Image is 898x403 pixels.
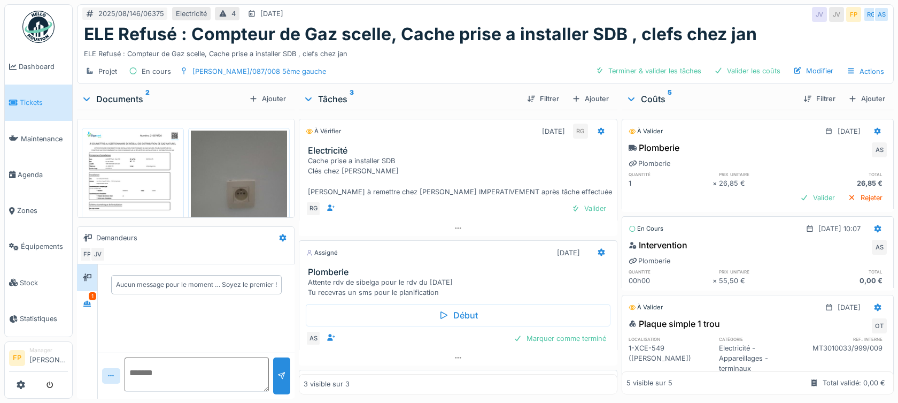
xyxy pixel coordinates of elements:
div: JV [829,7,844,22]
div: Assigné [306,248,338,257]
div: Valider [567,201,610,216]
div: 00h00 [629,276,713,286]
h6: catégorie [719,336,803,343]
h3: Electricité [308,146,612,156]
div: 26,85 € [803,178,887,188]
div: 0,00 € [803,276,887,286]
div: [DATE] [260,9,283,19]
span: Dashboard [19,62,68,72]
sup: 2 [145,93,150,105]
sup: 3 [350,93,354,105]
div: AS [872,240,887,255]
div: ELE Refusé : Compteur de Gaz scelle, Cache prise a installer SDB , clefs chez jan [84,44,887,59]
div: À valider [629,127,663,136]
div: Total validé: 0,00 € [823,378,885,388]
div: Coûts [626,93,795,105]
div: Documents [81,93,245,105]
span: Stock [20,278,68,288]
div: Marquer comme terminé [509,331,610,346]
h6: prix unitaire [719,171,803,178]
span: Statistiques [20,314,68,324]
div: Ajouter [844,92,889,106]
a: Maintenance [5,121,72,157]
div: 5 visible sur 5 [626,378,672,388]
div: Manager [29,346,68,354]
div: Modifier [789,64,838,78]
div: AS [872,142,887,157]
div: OT [872,318,887,333]
div: Valider [796,191,839,205]
div: Plaque simple 1 trou [629,317,720,330]
div: [DATE] [838,302,861,313]
h6: prix unitaire [719,268,803,275]
a: Statistiques [5,301,72,337]
span: Maintenance [21,134,68,144]
div: Cache prise a installer SDB Clés chez [PERSON_NAME] [PERSON_NAME] à remettre chez [PERSON_NAME] I... [308,156,612,197]
div: Terminer & valider les tâches [591,64,706,78]
li: FP [9,350,25,366]
div: Intervention [629,239,687,252]
div: Plomberie [629,158,670,169]
div: Projet [98,66,117,77]
div: Demandeurs [96,233,137,243]
div: [DATE] [838,126,861,136]
h6: total [803,268,887,275]
div: Ajouter [568,92,613,106]
div: × [713,178,719,188]
h6: quantité [629,171,713,178]
h6: ref. interne [803,336,887,343]
div: RG [573,124,588,139]
img: 9zy5vswodmm4za0wt5ov2x9kywv0 [191,131,288,260]
div: Electricité [176,9,207,19]
div: À vérifier [306,127,341,136]
div: Début [306,304,610,326]
a: Zones [5,193,72,229]
div: MT3010033/999/009 [803,343,887,374]
img: Badge_color-CXgf-gQk.svg [22,11,55,43]
sup: 5 [668,93,672,105]
span: Équipements [21,241,68,252]
a: Agenda [5,157,72,193]
div: En cours [629,224,663,233]
h3: Plomberie [308,267,612,277]
h6: localisation [629,336,713,343]
div: [DATE] [557,248,580,258]
a: Stock [5,265,72,301]
div: Rejeter [843,191,887,205]
img: kb4rj6p0o8hv2ql0zjux0gcq2ory [84,131,181,267]
div: JV [90,247,105,262]
h1: ELE Refusé : Compteur de Gaz scelle, Cache prise a installer SDB , clefs chez jan [84,24,757,44]
div: Aucun message pour le moment … Soyez le premier ! [116,280,277,290]
div: Tâches [303,93,518,105]
div: AS [306,331,321,346]
div: [DATE] 10:07 [818,224,861,234]
div: 2025/08/146/06375 [98,9,164,19]
div: 26,85 € [719,178,803,188]
div: Ajouter [245,92,290,106]
div: [DATE] [542,126,565,136]
a: Équipements [5,229,72,264]
div: À valider [629,303,663,312]
div: FP [846,7,861,22]
div: Attente rdv de sibelga pour le rdv du [DATE] Tu recevras un sms pour le planification [308,277,612,298]
span: Tickets [20,97,68,108]
div: FP [80,247,95,262]
div: Electricité - Appareillages - terminaux [719,343,803,374]
div: Filtrer [799,92,840,106]
div: En cours [142,66,171,77]
span: Agenda [18,170,68,180]
a: Tickets [5,85,72,120]
a: Dashboard [5,49,72,85]
div: Plomberie [629,256,670,266]
div: 1 [89,292,96,300]
span: Zones [17,206,68,216]
div: Filtrer [523,92,563,106]
li: [PERSON_NAME] [29,346,68,369]
div: 1-XCE-549 ([PERSON_NAME]) [629,343,713,374]
div: 55,50 € [719,276,803,286]
div: 1 [629,178,713,188]
div: JV [812,7,827,22]
div: [PERSON_NAME]/087/008 5ème gauche [192,66,326,77]
h6: quantité [629,268,713,275]
a: FP Manager[PERSON_NAME] [9,346,68,372]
